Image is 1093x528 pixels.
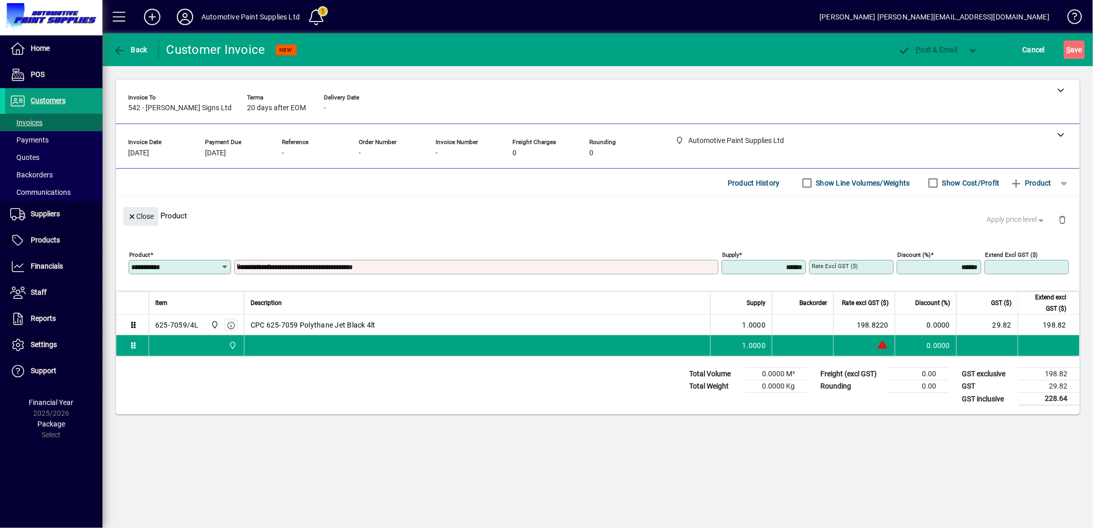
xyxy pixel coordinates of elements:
[201,9,300,25] div: Automotive Paint Supplies Ltd
[102,40,159,59] app-page-header-button: Back
[1020,40,1048,59] button: Cancel
[111,40,150,59] button: Back
[31,96,66,105] span: Customers
[205,149,226,157] span: [DATE]
[5,36,102,62] a: Home
[589,149,593,157] span: 0
[10,171,53,179] span: Backorders
[237,262,267,270] mat-label: Description
[897,251,931,258] mat-label: Discount (%)
[743,320,766,330] span: 1.0000
[1066,42,1082,58] span: ave
[31,314,56,322] span: Reports
[957,368,1018,380] td: GST exclusive
[37,420,65,428] span: Package
[684,368,746,380] td: Total Volume
[893,40,963,59] button: Post & Email
[226,340,238,351] span: Automotive Paint Supplies Ltd
[957,393,1018,405] td: GST inclusive
[436,149,438,157] span: -
[5,166,102,184] a: Backorders
[5,131,102,149] a: Payments
[10,188,71,196] span: Communications
[1018,380,1080,393] td: 29.82
[123,207,158,226] button: Close
[840,320,889,330] div: 198.8220
[898,46,958,54] span: ost & Email
[128,149,149,157] span: [DATE]
[815,368,887,380] td: Freight (excl GST)
[5,228,102,253] a: Products
[1050,207,1075,232] button: Delete
[814,178,910,188] label: Show Line Volumes/Weights
[5,184,102,201] a: Communications
[31,288,47,296] span: Staff
[1050,215,1075,224] app-page-header-button: Delete
[251,297,282,309] span: Description
[31,367,56,375] span: Support
[1060,2,1080,35] a: Knowledge Base
[113,46,148,54] span: Back
[1023,42,1045,58] span: Cancel
[31,44,50,52] span: Home
[983,211,1050,229] button: Apply price level
[155,320,199,330] div: 625-7059/4L
[887,380,948,393] td: 0.00
[987,214,1046,225] span: Apply price level
[743,340,766,351] span: 1.0000
[31,70,45,78] span: POS
[991,297,1012,309] span: GST ($)
[799,297,827,309] span: Backorder
[916,46,921,54] span: P
[5,306,102,332] a: Reports
[940,178,1000,188] label: Show Cost/Profit
[5,149,102,166] a: Quotes
[169,8,201,26] button: Profile
[1066,46,1070,54] span: S
[724,174,784,192] button: Product History
[10,118,43,127] span: Invoices
[167,42,265,58] div: Customer Invoice
[842,297,889,309] span: Rate excl GST ($)
[1024,292,1066,314] span: Extend excl GST ($)
[5,254,102,279] a: Financials
[121,211,161,220] app-page-header-button: Close
[746,380,807,393] td: 0.0000 Kg
[31,236,60,244] span: Products
[887,368,948,380] td: 0.00
[5,62,102,88] a: POS
[116,197,1080,234] div: Product
[895,315,956,335] td: 0.0000
[746,368,807,380] td: 0.0000 M³
[324,104,326,112] span: -
[5,201,102,227] a: Suppliers
[1064,40,1085,59] button: Save
[282,149,284,157] span: -
[129,251,150,258] mat-label: Product
[985,251,1038,258] mat-label: Extend excl GST ($)
[812,262,858,270] mat-label: Rate excl GST ($)
[5,280,102,306] a: Staff
[895,335,956,356] td: 0.0000
[956,315,1018,335] td: 29.82
[815,380,887,393] td: Rounding
[5,114,102,131] a: Invoices
[31,340,57,349] span: Settings
[5,358,102,384] a: Support
[1018,368,1080,380] td: 198.82
[957,380,1018,393] td: GST
[1018,393,1080,405] td: 228.64
[136,8,169,26] button: Add
[728,175,780,191] span: Product History
[31,210,60,218] span: Suppliers
[251,320,376,330] span: CPC 625-7059 Polythane Jet Black 4lt
[208,319,220,331] span: Automotive Paint Supplies Ltd
[31,262,63,270] span: Financials
[359,149,361,157] span: -
[512,149,517,157] span: 0
[684,380,746,393] td: Total Weight
[29,398,74,407] span: Financial Year
[128,104,232,112] span: 542 - [PERSON_NAME] Signs Ltd
[5,332,102,358] a: Settings
[915,297,950,309] span: Discount (%)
